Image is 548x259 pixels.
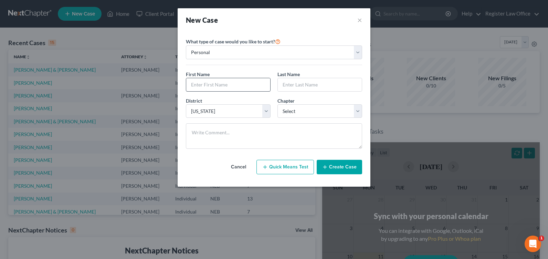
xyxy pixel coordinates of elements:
input: Enter Last Name [278,78,362,91]
span: First Name [186,71,210,77]
iframe: Intercom live chat [525,236,541,252]
button: Create Case [317,160,362,174]
strong: New Case [186,16,218,24]
label: What type of case would you like to start? [186,37,281,45]
button: Cancel [223,160,254,174]
span: Last Name [277,71,300,77]
span: 1 [539,236,544,241]
button: Quick Means Test [256,160,314,174]
input: Enter First Name [186,78,270,91]
button: × [357,15,362,25]
span: District [186,98,202,104]
span: Chapter [277,98,295,104]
